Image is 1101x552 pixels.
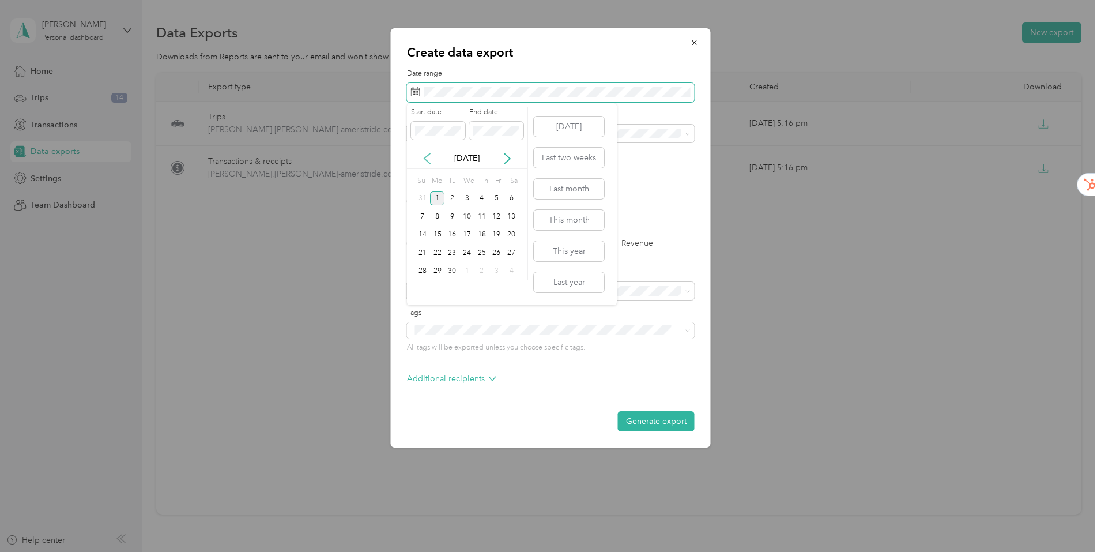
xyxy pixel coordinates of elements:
[489,246,504,260] div: 26
[461,173,474,189] div: We
[1036,487,1101,552] iframe: Everlance-gr Chat Button Frame
[415,264,430,279] div: 28
[444,264,459,279] div: 30
[444,246,459,260] div: 23
[459,246,474,260] div: 24
[493,173,504,189] div: Fr
[407,343,695,353] p: All tags will be exported unless you choose specific tags.
[504,228,519,242] div: 20
[478,173,489,189] div: Th
[609,239,653,247] label: Revenue
[474,191,489,206] div: 4
[444,209,459,224] div: 9
[430,209,445,224] div: 8
[415,173,426,189] div: Su
[534,179,604,199] button: Last month
[430,228,445,242] div: 15
[459,209,474,224] div: 10
[415,209,430,224] div: 7
[474,246,489,260] div: 25
[504,209,519,224] div: 13
[504,191,519,206] div: 6
[407,308,695,318] label: Tags
[534,117,604,137] button: [DATE]
[444,228,459,242] div: 16
[489,264,504,279] div: 3
[459,264,474,279] div: 1
[411,107,465,118] label: Start date
[489,228,504,242] div: 19
[504,264,519,279] div: 4
[508,173,519,189] div: Sa
[407,373,496,385] p: Additional recipients
[415,191,430,206] div: 31
[430,173,443,189] div: Mo
[415,246,430,260] div: 21
[474,264,489,279] div: 2
[407,44,695,61] p: Create data export
[504,246,519,260] div: 27
[430,191,445,206] div: 1
[534,241,604,261] button: This year
[489,191,504,206] div: 5
[430,246,445,260] div: 22
[446,173,457,189] div: Tu
[534,272,604,292] button: Last year
[474,228,489,242] div: 18
[459,191,474,206] div: 3
[443,152,491,164] p: [DATE]
[459,228,474,242] div: 17
[430,264,445,279] div: 29
[407,69,695,79] label: Date range
[618,411,695,431] button: Generate export
[489,209,504,224] div: 12
[534,210,604,230] button: This month
[415,228,430,242] div: 14
[474,209,489,224] div: 11
[534,148,604,168] button: Last two weeks
[444,191,459,206] div: 2
[469,107,523,118] label: End date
